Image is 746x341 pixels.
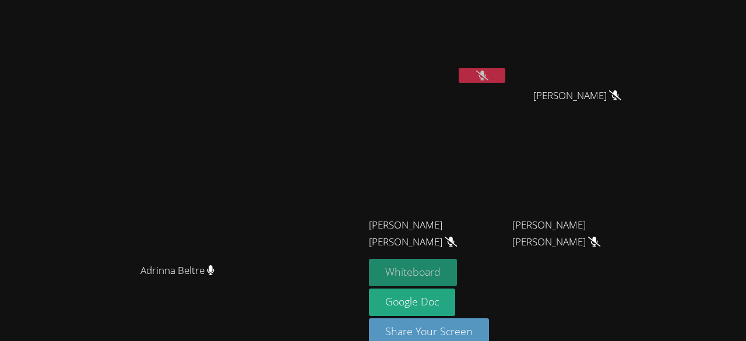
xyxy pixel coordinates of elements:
[369,259,457,286] button: Whiteboard
[140,262,214,279] span: Adrinna Beltre
[533,87,621,104] span: [PERSON_NAME]
[369,217,498,251] span: [PERSON_NAME] [PERSON_NAME]
[512,217,642,251] span: [PERSON_NAME] [PERSON_NAME]
[369,289,455,316] a: Google Doc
